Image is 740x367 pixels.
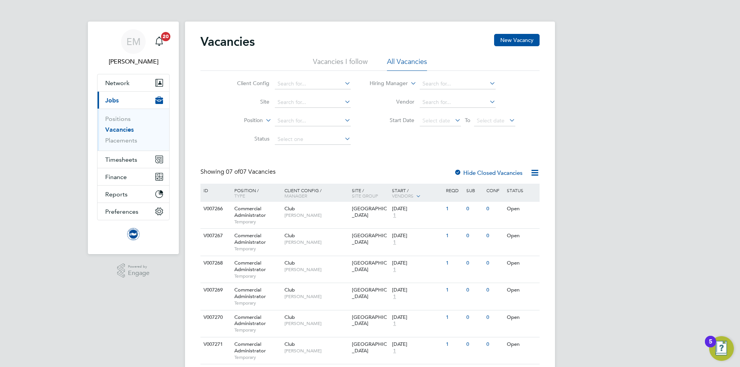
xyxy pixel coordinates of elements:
div: 1 [444,337,464,352]
div: 0 [484,202,505,216]
div: 0 [484,283,505,297]
img: brightonandhovealbion-logo-retina.png [127,228,140,240]
span: Club [284,314,295,320]
div: 0 [484,310,505,325]
input: Search for... [420,97,496,108]
span: Temporary [234,327,281,333]
div: 1 [444,256,464,270]
input: Select one [275,134,351,145]
div: 0 [464,337,484,352]
div: Open [505,256,538,270]
span: 20 [161,32,170,41]
span: 1 [392,239,397,246]
span: Temporary [234,219,281,225]
span: [PERSON_NAME] [284,320,348,327]
div: [DATE] [392,341,442,348]
a: Positions [105,115,131,122]
span: Club [284,260,295,266]
span: Temporary [234,300,281,306]
div: 0 [464,283,484,297]
button: Preferences [98,203,169,220]
div: Conf [484,184,505,197]
div: V007270 [202,310,229,325]
a: Placements [105,137,137,144]
span: 07 Vacancies [226,168,276,176]
button: Timesheets [98,151,169,168]
span: [GEOGRAPHIC_DATA] [352,260,387,273]
span: Commercial Administrator [234,314,266,327]
span: Manager [284,193,307,199]
span: 1 [392,320,397,327]
div: 0 [464,310,484,325]
span: [PERSON_NAME] [284,293,348,300]
span: Club [284,232,295,239]
span: [GEOGRAPHIC_DATA] [352,287,387,300]
div: [DATE] [392,287,442,293]
div: Open [505,283,538,297]
div: 0 [484,337,505,352]
a: EM[PERSON_NAME] [97,29,170,66]
span: Edyta Marchant [97,57,170,66]
div: Client Config / [283,184,350,202]
div: 0 [484,229,505,243]
input: Search for... [420,79,496,89]
div: Open [505,202,538,216]
div: 1 [444,202,464,216]
span: 07 of [226,168,240,176]
a: 20 [151,29,167,54]
label: Hiring Manager [363,80,408,87]
input: Search for... [275,116,351,126]
div: Site / [350,184,390,202]
button: Jobs [98,92,169,109]
label: Start Date [370,117,414,124]
div: 0 [464,229,484,243]
span: 1 [392,212,397,219]
span: [GEOGRAPHIC_DATA] [352,341,387,354]
span: [PERSON_NAME] [284,348,348,354]
input: Search for... [275,79,351,89]
label: Hide Closed Vacancies [454,169,523,176]
div: [DATE] [392,314,442,321]
div: Open [505,310,538,325]
button: Open Resource Center, 5 new notifications [709,336,734,361]
nav: Main navigation [88,22,179,254]
span: Reports [105,191,128,198]
li: Vacancies I follow [313,57,368,71]
label: Vendor [370,98,414,105]
span: Commercial Administrator [234,260,266,273]
span: Temporary [234,354,281,360]
span: Club [284,341,295,347]
div: V007266 [202,202,229,216]
span: Commercial Administrator [234,287,266,300]
div: Jobs [98,109,169,151]
button: Reports [98,186,169,203]
div: 0 [464,202,484,216]
label: Site [225,98,269,105]
div: 1 [444,310,464,325]
span: [GEOGRAPHIC_DATA] [352,232,387,245]
span: Timesheets [105,156,137,163]
span: [GEOGRAPHIC_DATA] [352,205,387,218]
a: Vacancies [105,126,134,133]
button: Finance [98,168,169,185]
span: Temporary [234,246,281,252]
div: 5 [709,342,712,352]
div: Start / [390,184,444,203]
span: Commercial Administrator [234,232,266,245]
div: V007271 [202,337,229,352]
div: V007268 [202,256,229,270]
div: Sub [464,184,484,197]
a: Go to home page [97,228,170,240]
div: 1 [444,283,464,297]
h2: Vacancies [200,34,255,49]
button: New Vacancy [494,34,540,46]
span: Select date [477,117,505,124]
div: 0 [484,256,505,270]
span: Network [105,79,129,87]
span: Jobs [105,97,119,104]
span: EM [126,37,141,47]
span: Preferences [105,208,138,215]
span: [PERSON_NAME] [284,239,348,245]
span: Temporary [234,273,281,279]
span: [PERSON_NAME] [284,266,348,273]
